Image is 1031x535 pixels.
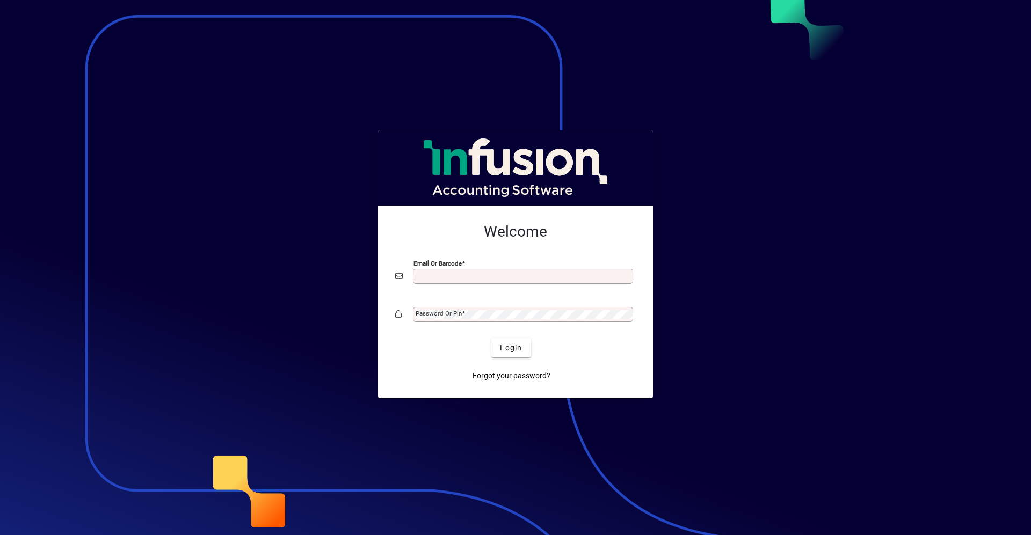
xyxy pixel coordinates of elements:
[500,342,522,354] span: Login
[473,370,550,382] span: Forgot your password?
[468,366,555,385] a: Forgot your password?
[491,338,531,357] button: Login
[416,310,462,317] mat-label: Password or Pin
[395,223,636,241] h2: Welcome
[413,260,462,267] mat-label: Email or Barcode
